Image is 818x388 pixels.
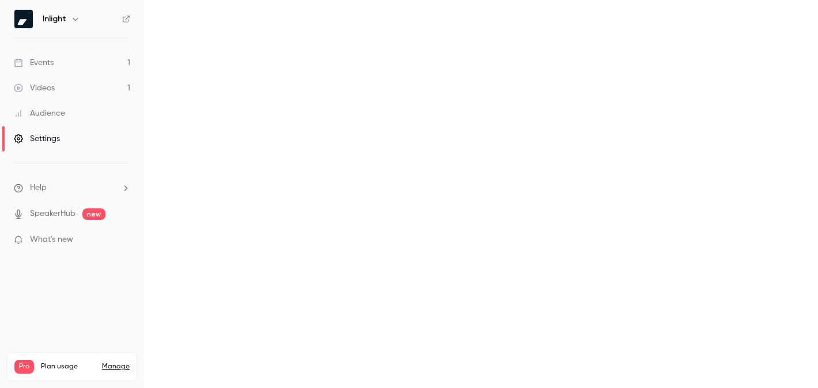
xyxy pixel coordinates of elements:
[14,82,55,94] div: Videos
[41,362,95,371] span: Plan usage
[14,360,34,374] span: Pro
[14,182,130,194] li: help-dropdown-opener
[14,133,60,144] div: Settings
[30,182,47,194] span: Help
[14,10,33,28] img: Inlight
[14,108,65,119] div: Audience
[43,13,66,25] h6: Inlight
[30,208,75,220] a: SpeakerHub
[102,362,130,371] a: Manage
[30,234,73,246] span: What's new
[82,208,105,220] span: new
[14,57,54,69] div: Events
